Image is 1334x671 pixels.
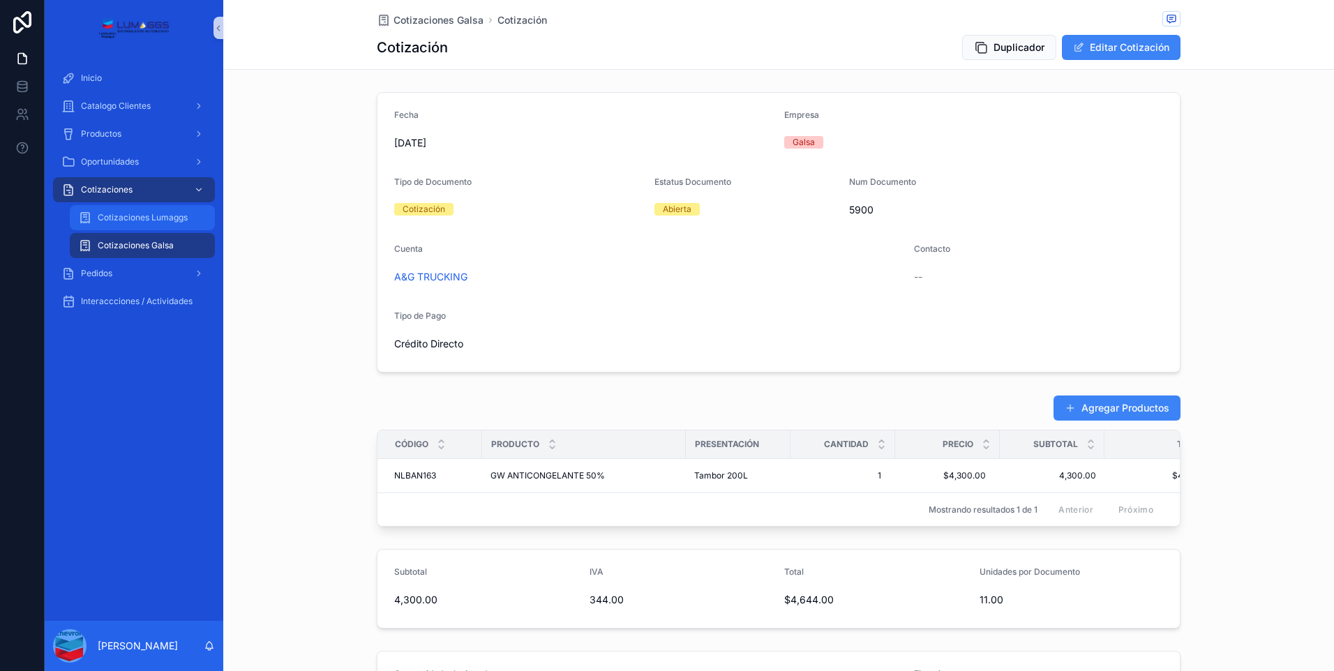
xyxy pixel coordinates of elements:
[491,439,539,450] span: Producto
[394,110,419,120] span: Fecha
[694,470,782,481] a: Tambor 200L
[70,233,215,258] a: Cotizaciones Galsa
[497,13,547,27] a: Cotización
[824,439,869,450] span: Cantidad
[784,110,819,120] span: Empresa
[490,470,677,481] a: GW ANTICONGELANTE 50%
[394,310,446,321] span: Tipo de Pago
[53,261,215,286] a: Pedidos
[849,176,916,187] span: Num Documento
[1008,470,1096,481] a: 4,300.00
[799,465,887,487] a: 1
[394,13,484,27] span: Cotizaciones Galsa
[943,439,973,450] span: Precio
[1090,40,1169,54] font: Editar Cotización
[962,35,1056,60] button: Duplicador
[980,593,1164,607] span: 11.00
[1033,439,1078,450] span: Subtotal
[914,270,922,284] span: --
[914,243,950,254] span: Contacto
[695,439,759,450] span: Presentación
[590,566,604,577] span: IVA
[909,470,986,481] span: $4,300.00
[1054,395,1181,421] button: Agregar Productos
[394,470,474,481] a: NLBAN163
[590,593,774,607] span: 344.00
[694,470,748,481] span: Tambor 200L
[70,205,215,230] a: Cotizaciones Lumaggs
[784,593,968,607] span: $4,644.00
[81,184,133,195] span: Cotizaciones
[394,566,427,577] span: Subtotal
[53,177,215,202] a: Cotizaciones
[1081,401,1169,415] font: Agregar Productos
[663,203,691,216] div: Abierta
[804,470,881,481] span: 1
[849,203,1098,217] span: 5900
[98,240,174,251] span: Cotizaciones Galsa
[784,566,804,577] span: Total
[45,56,223,332] div: Contenido desplazable
[53,66,215,91] a: Inicio
[377,38,448,57] h1: Cotización
[53,93,215,119] a: Catalogo Clientes
[53,289,215,314] a: Interaccciones / Actividades
[81,296,193,307] span: Interaccciones / Actividades
[1105,470,1215,481] a: $4,644.00
[53,149,215,174] a: Oportunidades
[793,136,815,149] div: Galsa
[394,470,436,481] span: NLBAN163
[395,439,428,450] span: Código
[394,243,423,254] span: Cuenta
[904,465,991,487] a: $4,300.00
[81,268,112,279] span: Pedidos
[403,203,445,216] div: Cotización
[394,270,467,284] a: A&G TRUCKING
[81,128,121,140] span: Productos
[81,73,102,84] span: Inicio
[98,212,188,223] span: Cotizaciones Lumaggs
[394,136,773,150] span: [DATE]
[394,176,472,187] span: Tipo de Documento
[98,639,178,653] p: [PERSON_NAME]
[654,176,731,187] span: Estatus Documento
[1062,35,1181,60] button: Editar Cotización
[53,121,215,146] a: Productos
[1177,439,1205,450] span: Total
[980,566,1080,577] span: Unidades por Documento
[394,337,463,351] span: Crédito Directo
[377,13,484,27] a: Cotizaciones Galsa
[394,593,578,607] span: 4,300.00
[98,17,169,39] img: App logo
[994,40,1044,54] span: Duplicador
[490,470,605,481] span: GW ANTICONGELANTE 50%
[81,156,139,167] span: Oportunidades
[929,504,1037,515] span: Mostrando resultados 1 de 1
[81,100,151,112] span: Catalogo Clientes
